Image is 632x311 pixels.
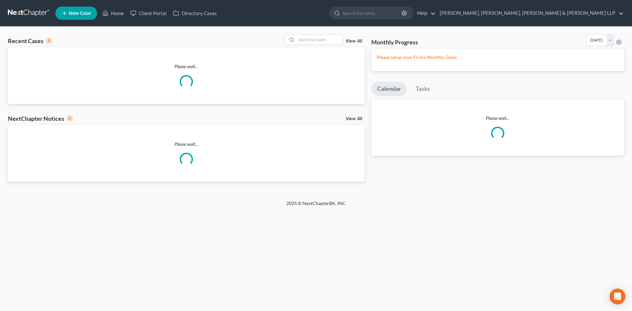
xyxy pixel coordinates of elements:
[436,7,624,19] a: [PERSON_NAME], [PERSON_NAME], [PERSON_NAME] & [PERSON_NAME] LLP
[67,116,73,121] div: 0
[127,7,170,19] a: Client Portal
[8,115,73,122] div: NextChapter Notices
[8,141,365,147] p: Please wait...
[297,35,343,44] input: Search by name...
[371,82,407,96] a: Calendar
[128,200,504,212] div: 2025 © NextChapterBK, INC
[8,37,52,45] div: Recent Cases
[342,7,403,19] input: Search by name...
[8,63,365,70] p: Please wait...
[414,7,436,19] a: Help
[346,39,362,43] a: View All
[170,7,220,19] a: Directory Cases
[610,289,625,304] div: Open Intercom Messenger
[46,38,52,44] div: 0
[371,38,418,46] h3: Monthly Progress
[410,82,436,96] a: Tasks
[346,117,362,121] a: View All
[371,115,624,121] p: Please wait...
[99,7,127,19] a: Home
[377,54,619,61] p: Please setup your Firm's Monthly Goals
[69,11,91,16] span: New Case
